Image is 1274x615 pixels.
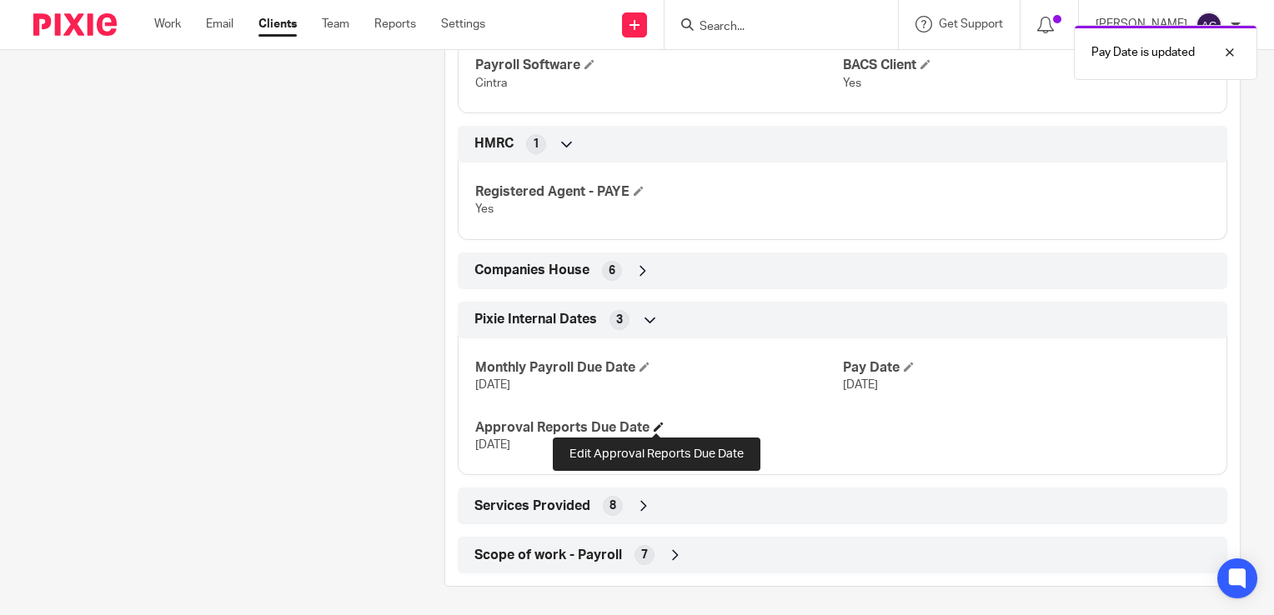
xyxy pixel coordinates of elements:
[475,183,842,201] h4: Registered Agent - PAYE
[641,547,648,563] span: 7
[206,16,233,32] a: Email
[609,497,616,514] span: 8
[474,497,590,515] span: Services Provided
[474,135,514,152] span: HMRC
[474,262,589,279] span: Companies House
[1196,12,1222,38] img: svg%3E
[475,439,510,451] span: [DATE]
[33,13,117,36] img: Pixie
[475,379,510,391] span: [DATE]
[475,203,494,215] span: Yes
[475,359,842,377] h4: Monthly Payroll Due Date
[1091,44,1195,61] p: Pay Date is updated
[474,311,597,328] span: Pixie Internal Dates
[475,57,842,74] h4: Payroll Software
[154,16,181,32] a: Work
[374,16,416,32] a: Reports
[533,136,539,152] span: 1
[843,77,861,89] span: Yes
[475,419,842,437] h4: Approval Reports Due Date
[616,312,623,328] span: 3
[258,16,297,32] a: Clients
[474,547,622,564] span: Scope of work - Payroll
[441,16,485,32] a: Settings
[475,77,507,89] span: Cintra
[843,359,1210,377] h4: Pay Date
[843,379,878,391] span: [DATE]
[322,16,349,32] a: Team
[609,262,615,279] span: 6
